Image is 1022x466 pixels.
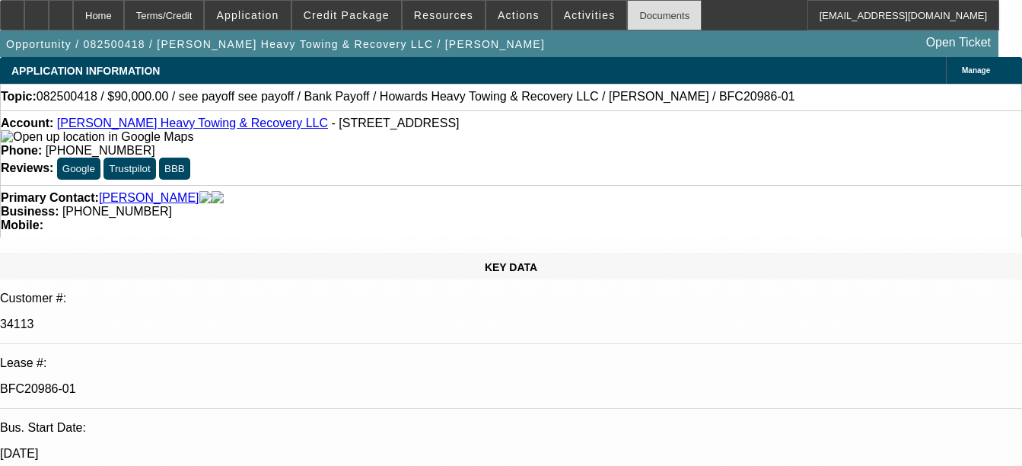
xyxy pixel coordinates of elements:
img: Open up location in Google Maps [1,130,193,144]
img: facebook-icon.png [199,191,212,205]
strong: Reviews: [1,161,53,174]
span: KEY DATA [485,261,537,273]
button: Actions [486,1,551,30]
strong: Phone: [1,144,42,157]
strong: Account: [1,116,53,129]
img: linkedin-icon.png [212,191,224,205]
span: Activities [564,9,616,21]
a: Open Ticket [920,30,997,56]
button: Trustpilot [103,158,155,180]
span: Application [216,9,279,21]
span: APPLICATION INFORMATION [11,65,160,77]
span: Manage [962,66,990,75]
button: Resources [403,1,485,30]
span: 082500418 / $90,000.00 / see payoff see payoff / Bank Payoff / Howards Heavy Towing & Recovery LL... [37,90,795,104]
button: Activities [552,1,627,30]
a: [PERSON_NAME] [99,191,199,205]
span: - [STREET_ADDRESS] [332,116,460,129]
strong: Primary Contact: [1,191,99,205]
button: Application [205,1,290,30]
button: BBB [159,158,190,180]
button: Credit Package [292,1,401,30]
a: View Google Maps [1,130,193,143]
strong: Business: [1,205,59,218]
span: [PHONE_NUMBER] [46,144,155,157]
span: [PHONE_NUMBER] [62,205,172,218]
strong: Mobile: [1,219,43,231]
a: [PERSON_NAME] Heavy Towing & Recovery LLC [57,116,328,129]
strong: Topic: [1,90,37,104]
button: Google [57,158,100,180]
span: Actions [498,9,540,21]
span: Resources [414,9,473,21]
span: Credit Package [304,9,390,21]
span: Opportunity / 082500418 / [PERSON_NAME] Heavy Towing & Recovery LLC / [PERSON_NAME] [6,38,545,50]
